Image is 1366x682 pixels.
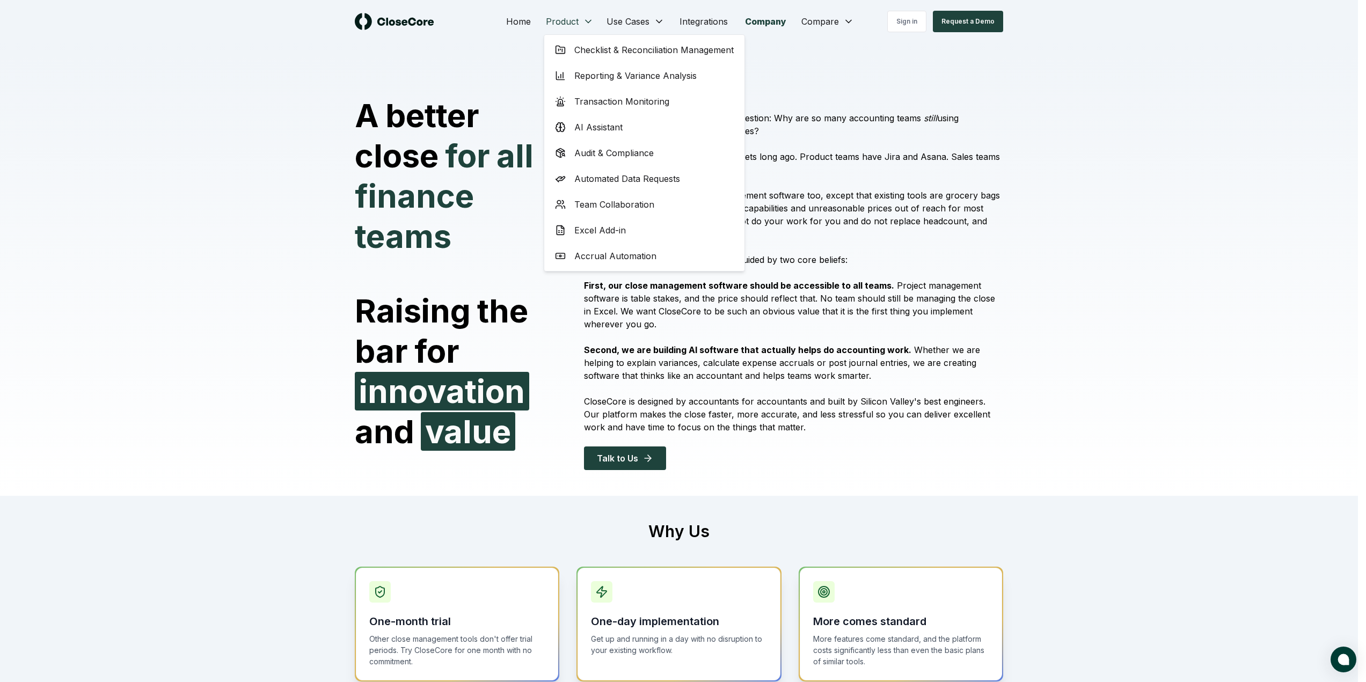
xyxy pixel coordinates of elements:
span: Audit & Compliance [574,146,654,159]
a: Excel Add-in [546,217,742,243]
a: Audit & Compliance [546,140,742,166]
span: AI Assistant [574,121,623,134]
span: Transaction Monitoring [574,95,669,108]
a: Transaction Monitoring [546,89,742,114]
span: Checklist & Reconciliation Management [574,43,734,56]
a: Reporting & Variance Analysis [546,63,742,89]
a: Checklist & Reconciliation Management [546,37,742,63]
a: Accrual Automation [546,243,742,269]
span: Excel Add-in [574,224,626,237]
span: Automated Data Requests [574,172,680,185]
span: Reporting & Variance Analysis [574,69,697,82]
a: Automated Data Requests [546,166,742,192]
a: AI Assistant [546,114,742,140]
span: Accrual Automation [574,250,656,262]
span: Team Collaboration [574,198,654,211]
a: Team Collaboration [546,192,742,217]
